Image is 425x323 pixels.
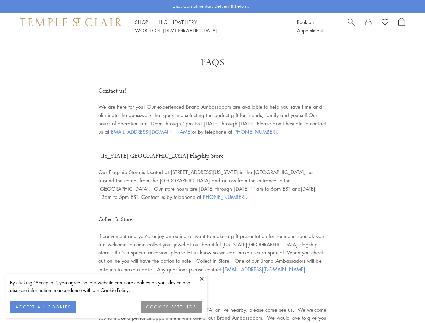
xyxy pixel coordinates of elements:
[98,85,327,97] h2: Contact us!
[98,288,327,299] h2: Book a In-Store Appointment
[98,232,324,273] span: If convenient and you’d enjoy an outing or want to make a gift presentation for someone special, ...
[98,169,315,200] span: Our Flagship Store is located at [STREET_ADDRESS][US_STATE] in the [GEOGRAPHIC_DATA], just around...
[297,19,323,34] a: Book an Appointment
[20,18,122,26] img: Temple St. Clair
[98,215,327,225] h3: Collect In Store
[98,103,327,136] p: We are here for you! Our experienced Brand Ambassadors are available to help you save time and el...
[201,193,247,200] span: .
[232,128,277,135] a: [PHONE_NUMBER]
[382,18,388,28] a: View Wishlist
[398,18,405,35] a: Open Shopping Bag
[98,151,327,162] h2: [US_STATE][GEOGRAPHIC_DATA] Flagship Store
[27,57,398,69] h1: FAQs
[201,193,246,200] a: [PHONE_NUMBER]
[135,18,282,35] nav: Main navigation
[10,301,76,313] button: ACCEPT ALL COOKIES
[348,18,355,35] a: Search
[141,301,202,313] button: COOKIES SETTINGS
[173,3,249,10] p: Enjoy Complimentary Delivery & Returns
[10,279,202,294] div: By clicking “Accept all”, you agree that our website can store cookies on your device and disclos...
[109,128,192,135] a: [EMAIL_ADDRESS][DOMAIN_NAME]
[135,19,148,25] a: ShopShop
[159,19,197,25] a: High JewelleryHigh Jewellery
[223,266,305,273] a: [EMAIL_ADDRESS][DOMAIN_NAME]
[135,27,217,34] a: World of [DEMOGRAPHIC_DATA]World of [DEMOGRAPHIC_DATA]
